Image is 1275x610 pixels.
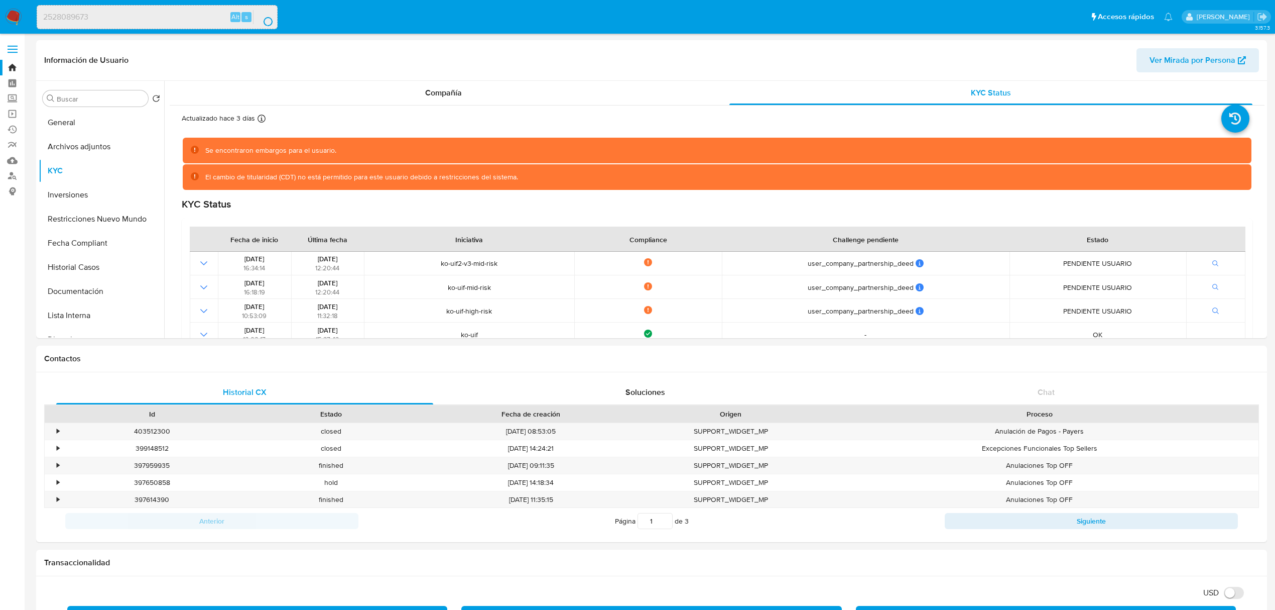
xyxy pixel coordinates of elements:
[39,303,164,328] button: Lista Interna
[425,87,462,98] span: Compañía
[62,423,241,440] div: 403512300
[241,474,421,491] div: hold
[421,474,641,491] div: [DATE] 14:18:34
[428,409,634,419] div: Fecha de creación
[39,183,164,207] button: Inversiones
[253,10,274,24] button: search-icon
[62,440,241,457] div: 399148512
[241,440,421,457] div: closed
[421,423,641,440] div: [DATE] 08:53:05
[641,457,820,474] div: SUPPORT_WIDGET_MP
[39,231,164,255] button: Fecha Compliant
[241,423,421,440] div: closed
[1098,12,1154,22] span: Accesos rápidos
[39,135,164,159] button: Archivos adjuntos
[820,440,1258,457] div: Excepciones Funcionales Top Sellers
[39,159,164,183] button: KYC
[223,386,267,398] span: Historial CX
[39,207,164,231] button: Restricciones Nuevo Mundo
[69,409,234,419] div: Id
[248,409,414,419] div: Estado
[945,513,1238,529] button: Siguiente
[57,427,59,436] div: •
[57,94,144,104] input: Buscar
[820,457,1258,474] div: Anulaciones Top OFF
[39,328,164,352] button: Direcciones
[57,461,59,470] div: •
[1136,48,1259,72] button: Ver Mirada por Persona
[62,491,241,508] div: 397614390
[44,55,129,65] h1: Información de Usuario
[971,87,1011,98] span: KYC Status
[57,444,59,453] div: •
[421,457,641,474] div: [DATE] 09:11:35
[1257,12,1267,22] a: Salir
[820,423,1258,440] div: Anulación de Pagos - Payers
[39,279,164,303] button: Documentación
[47,94,55,103] button: Buscar
[421,440,641,457] div: [DATE] 14:24:21
[1164,13,1173,21] a: Notificaciones
[820,474,1258,491] div: Anulaciones Top OFF
[641,440,820,457] div: SUPPORT_WIDGET_MP
[245,12,248,22] span: s
[231,12,239,22] span: Alt
[685,516,689,526] span: 3
[37,11,277,24] input: Buscar usuario o caso...
[57,478,59,487] div: •
[241,457,421,474] div: finished
[44,558,1259,568] h1: Transaccionalidad
[641,423,820,440] div: SUPPORT_WIDGET_MP
[615,513,689,529] span: Página de
[1197,12,1253,22] p: andres.vilosio@mercadolibre.com
[57,495,59,504] div: •
[421,491,641,508] div: [DATE] 11:35:15
[65,513,358,529] button: Anterior
[39,255,164,279] button: Historial Casos
[1150,48,1235,72] span: Ver Mirada por Persona
[152,94,160,106] button: Volver al orden por defecto
[827,409,1251,419] div: Proceso
[641,474,820,491] div: SUPPORT_WIDGET_MP
[648,409,813,419] div: Origen
[1038,386,1055,398] span: Chat
[182,114,255,123] p: Actualizado hace 3 días
[625,386,665,398] span: Soluciones
[44,354,1259,364] h1: Contactos
[241,491,421,508] div: finished
[641,491,820,508] div: SUPPORT_WIDGET_MP
[62,457,241,474] div: 397959935
[62,474,241,491] div: 397650858
[39,111,164,135] button: General
[820,491,1258,508] div: Anulaciones Top OFF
